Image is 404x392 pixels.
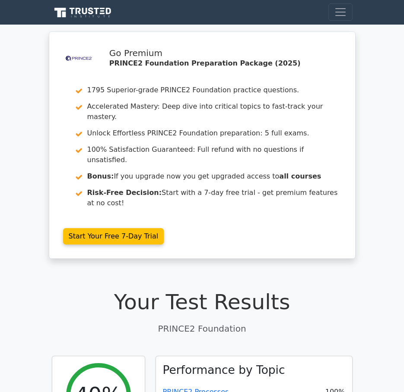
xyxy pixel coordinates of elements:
[52,322,353,335] p: PRINCE2 Foundation
[63,228,164,245] a: Start Your Free 7-Day Trial
[52,290,353,315] h1: Your Test Results
[163,363,285,377] h3: Performance by Topic
[328,3,353,21] button: Toggle navigation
